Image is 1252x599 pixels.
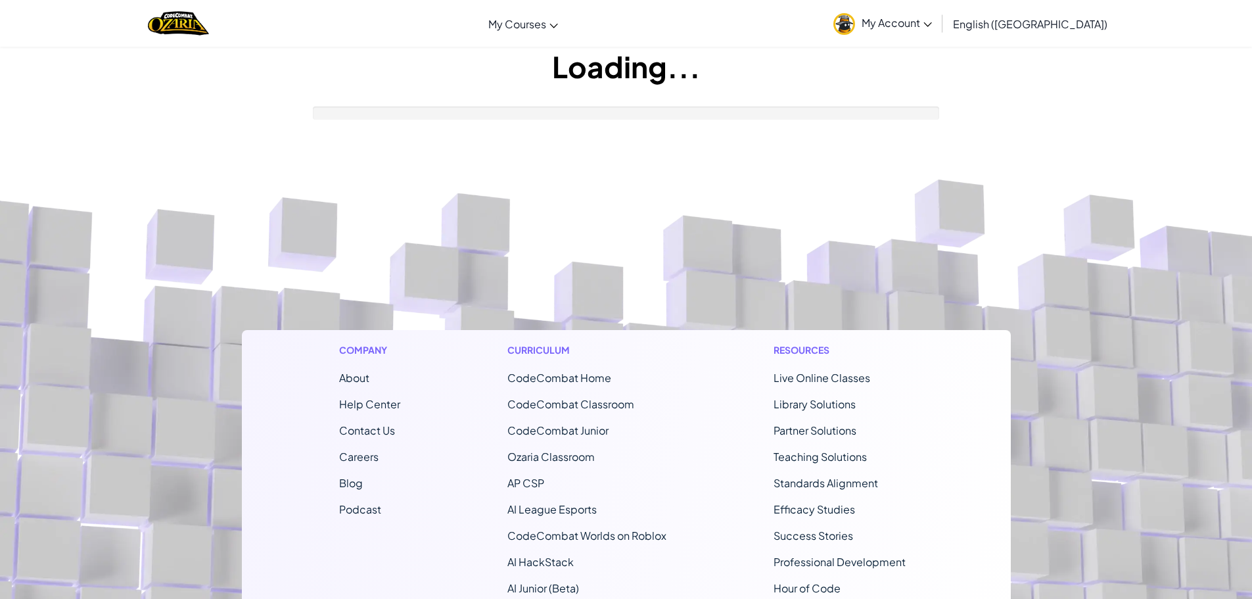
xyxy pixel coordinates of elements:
[339,450,379,464] a: Careers
[488,17,546,31] span: My Courses
[774,581,841,595] a: Hour of Code
[482,6,565,41] a: My Courses
[774,502,855,516] a: Efficacy Studies
[148,10,209,37] a: Ozaria by CodeCombat logo
[339,423,395,437] span: Contact Us
[507,502,597,516] a: AI League Esports
[507,343,666,357] h1: Curriculum
[507,555,574,569] a: AI HackStack
[774,397,856,411] a: Library Solutions
[339,371,369,385] a: About
[774,343,914,357] h1: Resources
[774,529,853,542] a: Success Stories
[339,397,400,411] a: Help Center
[339,476,363,490] a: Blog
[774,371,870,385] a: Live Online Classes
[507,371,611,385] span: CodeCombat Home
[507,476,544,490] a: AP CSP
[946,6,1114,41] a: English ([GEOGRAPHIC_DATA])
[507,529,666,542] a: CodeCombat Worlds on Roblox
[833,13,855,35] img: avatar
[507,397,634,411] a: CodeCombat Classroom
[507,581,579,595] a: AI Junior (Beta)
[774,476,878,490] a: Standards Alignment
[774,555,906,569] a: Professional Development
[862,16,932,30] span: My Account
[507,423,609,437] a: CodeCombat Junior
[148,10,209,37] img: Home
[827,3,939,44] a: My Account
[507,450,595,464] a: Ozaria Classroom
[953,17,1107,31] span: English ([GEOGRAPHIC_DATA])
[339,502,381,516] a: Podcast
[339,343,400,357] h1: Company
[774,450,867,464] a: Teaching Solutions
[774,423,856,437] a: Partner Solutions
